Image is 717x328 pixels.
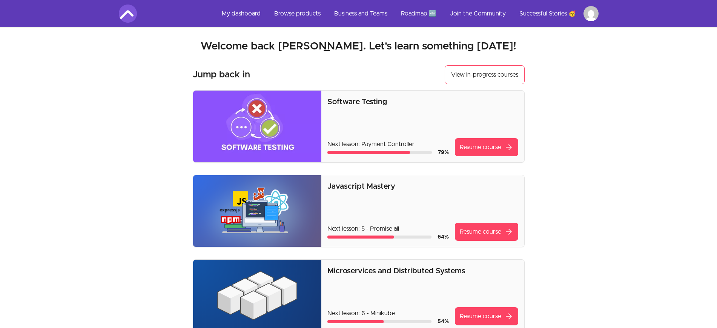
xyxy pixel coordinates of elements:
span: arrow_forward [504,227,513,236]
a: Successful Stories 🥳 [513,5,582,23]
a: Business and Teams [328,5,393,23]
a: Join the Community [444,5,512,23]
p: Next lesson: Payment Controller [327,140,448,149]
a: Browse products [268,5,327,23]
span: 64 % [438,234,449,240]
img: Product image for Javascript Mastery [193,175,322,247]
h3: Jump back in [193,69,250,81]
p: Next lesson: 6 - Minikube [327,309,448,318]
div: Course progress [327,236,431,239]
a: My dashboard [216,5,267,23]
img: Product image for Software Testing [193,91,322,162]
span: arrow_forward [504,312,513,321]
p: Software Testing [327,97,518,107]
img: Amigoscode logo [119,5,137,23]
span: arrow_forward [504,143,513,152]
img: Profile image for Mohammed GAMGAMI [583,6,599,21]
a: Resume coursearrow_forward [455,307,518,325]
h2: Welcome back [PERSON_NAME]. Let's learn something [DATE]! [119,40,599,53]
a: Resume coursearrow_forward [455,223,518,241]
a: View in-progress courses [445,65,525,84]
p: Javascript Mastery [327,181,518,192]
p: Next lesson: 5 - Promise all [327,224,448,233]
div: Course progress [327,151,431,154]
span: 79 % [438,150,449,155]
span: 54 % [438,319,449,324]
a: Resume coursearrow_forward [455,138,518,156]
a: Roadmap 🆕 [395,5,442,23]
div: Course progress [327,320,431,323]
p: Microservices and Distributed Systems [327,266,518,276]
nav: Main [216,5,599,23]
